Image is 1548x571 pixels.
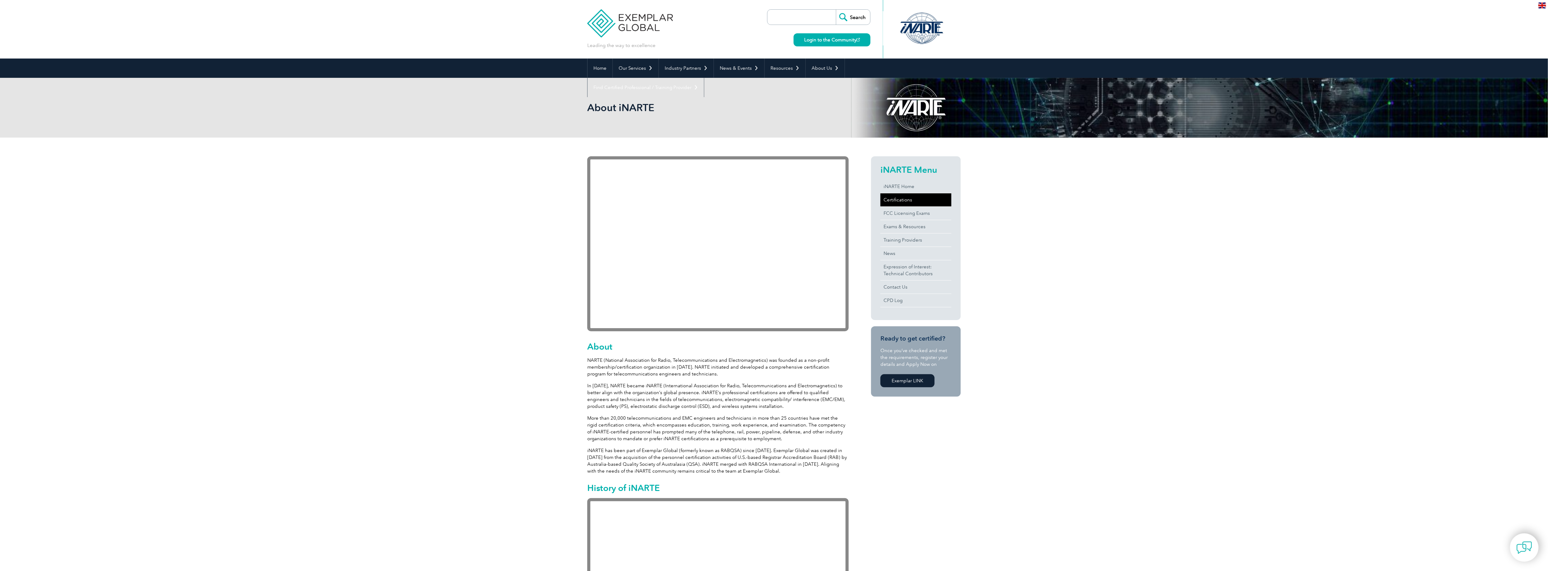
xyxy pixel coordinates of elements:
[880,180,951,193] a: iNARTE Home
[836,10,870,25] input: Search
[587,415,849,442] p: More than 20,000 telecommunications and EMC engineers and technicians in more than 25 countries h...
[587,483,849,493] h2: History of iNARTE
[880,374,935,387] a: Exemplar LINK
[587,342,849,352] h2: About
[794,33,870,46] a: Login to the Community
[880,234,951,247] a: Training Providers
[587,447,849,474] p: iNARTE has been part of Exemplar Global (formerly known as RABQSA) since [DATE]. Exemplar Global ...
[880,207,951,220] a: FCC Licensing Exams
[587,382,849,410] p: In [DATE], NARTE became iNARTE (International Association for Radio, Telecommunications and Elect...
[587,357,849,377] p: NARTE (National Association for Radio, Telecommunications and Electromagnetics) was founded as a ...
[880,165,951,175] h2: iNARTE Menu
[587,156,849,331] iframe: YouTube video player
[880,294,951,307] a: CPD Log
[588,59,612,78] a: Home
[880,260,951,280] a: Expression of Interest:Technical Contributors
[880,347,951,368] p: Once you’ve checked and met the requirements, register your details and Apply Now on
[1538,2,1546,8] img: en
[806,59,845,78] a: About Us
[613,59,659,78] a: Our Services
[1517,540,1532,555] img: contact-chat.png
[880,220,951,233] a: Exams & Resources
[587,103,849,113] h2: About iNARTE
[856,38,860,41] img: open_square.png
[659,59,714,78] a: Industry Partners
[880,193,951,206] a: Certifications
[587,42,655,49] p: Leading the way to excellence
[880,281,951,294] a: Contact Us
[714,59,764,78] a: News & Events
[588,78,704,97] a: Find Certified Professional / Training Provider
[765,59,805,78] a: Resources
[880,335,951,342] h3: Ready to get certified?
[880,247,951,260] a: News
